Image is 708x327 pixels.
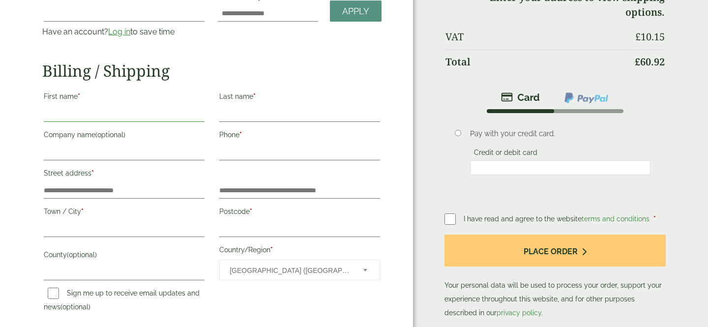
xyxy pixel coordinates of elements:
[95,131,125,139] span: (optional)
[44,248,205,265] label: County
[250,208,252,215] abbr: required
[44,205,205,221] label: Town / City
[635,55,665,68] bdi: 60.92
[42,61,382,80] h2: Billing / Shipping
[67,251,97,259] span: (optional)
[470,128,650,139] p: Pay with your credit card.
[563,91,609,104] img: ppcp-gateway.png
[444,235,666,267] button: Place order
[219,260,380,280] span: Country/Region
[78,92,80,100] abbr: required
[239,131,242,139] abbr: required
[464,215,651,223] span: I have read and agree to the website
[635,55,640,68] span: £
[445,25,628,49] th: VAT
[108,27,130,36] a: Log in
[44,89,205,106] label: First name
[582,215,649,223] a: terms and conditions
[44,289,200,314] label: Sign me up to receive email updates and news
[445,50,628,74] th: Total
[60,303,90,311] span: (optional)
[270,246,273,254] abbr: required
[219,89,380,106] label: Last name
[470,149,541,159] label: Credit or debit card
[501,91,540,103] img: stripe.png
[330,0,382,22] a: Apply
[81,208,84,215] abbr: required
[497,309,541,317] a: privacy policy
[219,128,380,145] label: Phone
[444,235,666,320] p: Your personal data will be used to process your order, support your experience throughout this we...
[230,260,350,281] span: United Kingdom (UK)
[91,169,94,177] abbr: required
[253,92,256,100] abbr: required
[44,166,205,183] label: Street address
[42,26,206,38] p: Have an account? to save time
[219,205,380,221] label: Postcode
[44,128,205,145] label: Company name
[48,288,59,299] input: Sign me up to receive email updates and news(optional)
[342,6,369,17] span: Apply
[635,30,665,43] bdi: 10.15
[473,163,648,172] iframe: Secure card payment input frame
[635,30,641,43] span: £
[219,243,380,260] label: Country/Region
[653,215,656,223] abbr: required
